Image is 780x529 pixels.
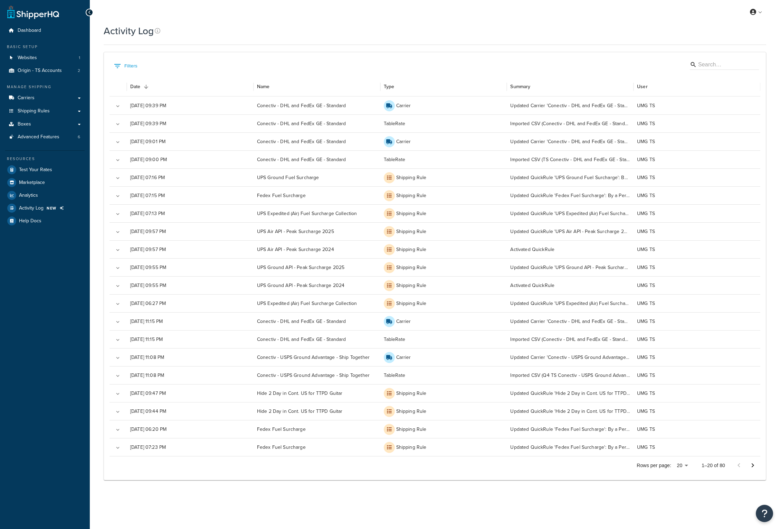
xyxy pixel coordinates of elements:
li: Advanced Features [5,131,85,143]
span: Origin - TS Accounts [18,68,62,74]
span: Boxes [18,121,31,127]
p: Shipping Rule [396,228,427,235]
div: Conectiv - USPS Ground Advantage - Ship Together [254,366,380,384]
span: Help Docs [19,218,41,224]
div: [DATE] 09:57 PM [127,222,254,240]
p: Shipping Rule [396,264,427,271]
p: Shipping Rule [396,426,427,433]
div: Updated Carrier 'Conectiv - DHL and FedEx GE - Standard': Carrier option active [507,96,634,114]
div: [DATE] 07:13 PM [127,204,254,222]
div: Manage Shipping [5,84,85,90]
div: TableRate [380,330,507,348]
button: Open Resource Center [756,505,773,522]
button: Expand [113,227,123,237]
a: Activity Log NEW [5,202,85,214]
div: Resources [5,156,85,162]
a: ShipperHQ Home [7,5,59,19]
li: Test Your Rates [5,164,85,176]
span: Analytics [19,193,38,198]
div: Updated QuickRule 'UPS Air API - Peak Surcharge 2025': Shipping Rule Name, Internal Description (... [507,222,634,240]
div: UMG TS [634,348,760,366]
div: [DATE] 11:15 PM [127,312,254,330]
span: 1 [79,55,80,61]
button: Expand [113,173,123,183]
li: Marketplace [5,176,85,189]
div: Type [384,83,394,90]
button: Expand [113,317,123,327]
a: Help Docs [5,215,85,227]
div: Imported CSV (TS Conectiv - DHL and FedEx GE - Standard-2025-10-14 0451.csv): 618 created in Cone... [507,150,634,168]
p: Shipping Rule [396,390,427,397]
div: [DATE] 09:55 PM [127,276,254,294]
div: UMG TS [634,114,760,132]
button: Expand [113,389,123,399]
span: NEW [47,205,57,211]
p: Shipping Rule [396,246,427,253]
div: Basic Setup [5,44,85,50]
div: Imported CSV (Conectiv - DHL and FedEx GE - Standard.csv): 618 created in Conectiv - DHL and FedE... [507,330,634,348]
div: [DATE] 09:39 PM [127,96,254,114]
button: Expand [113,371,123,381]
div: [DATE] 07:23 PM [127,438,254,456]
input: Search… [698,61,749,69]
a: Carriers [5,92,85,104]
div: [DATE] 07:16 PM [127,168,254,186]
div: [DATE] 09:47 PM [127,384,254,402]
p: Shipping Rule [396,192,427,199]
button: Go to next page [746,458,760,472]
button: Expand [113,263,123,273]
div: [DATE] 09:44 PM [127,402,254,420]
div: UMG TS [634,204,760,222]
button: Expand [113,299,123,309]
div: Date [130,83,141,90]
div: UMG TS [634,258,760,276]
div: [DATE] 06:27 PM [127,294,254,312]
span: 6 [78,134,80,140]
div: UPS Air API - Peak Surcharge 2025 [254,222,380,240]
p: 1–20 of 80 [702,462,725,469]
li: Shipping Rules [5,105,85,118]
button: Expand [113,137,123,147]
button: Expand [113,335,123,345]
div: [DATE] 11:08 PM [127,366,254,384]
div: Updated QuickRule 'UPS Ground API - Peak Surcharge 2025': Shipping Rule Name, Internal Descriptio... [507,258,634,276]
div: Updated QuickRule 'Hide 2 Day in Cont. US for TTPD Guitar': And Apply This Rate To... [507,384,634,402]
button: Expand [113,425,123,435]
button: Expand [113,407,123,417]
p: Shipping Rule [396,282,427,289]
a: Dashboard [5,24,85,37]
div: TableRate [380,366,507,384]
div: UPS Expedited (Air) Fuel Surcharge Collection [254,294,380,312]
div: UMG TS [634,330,760,348]
button: Expand [113,353,123,363]
a: Boxes [5,118,85,131]
div: UPS Ground API - Peak Surcharge 2025 [254,258,380,276]
p: Rows per page: [637,462,671,469]
div: Conectiv - USPS Ground Advantage - Ship Together [254,348,380,366]
button: Sort [141,82,151,92]
div: Updated QuickRule 'UPS Ground Fuel Surcharge': By a Percentage [507,168,634,186]
a: Websites 1 [5,52,85,64]
button: Expand [113,155,123,165]
div: UPS Expedited (Air) Fuel Surcharge Collection [254,204,380,222]
p: Shipping Rule [396,444,427,451]
p: Carrier [396,102,411,109]
div: Conectiv - DHL and FedEx GE - Standard [254,150,380,168]
div: UMG TS [634,366,760,384]
div: Updated Carrier 'Conectiv - USPS Ground Advantage - Ship Together': Internal Description (optiona... [507,348,634,366]
button: Expand [113,191,123,201]
div: [DATE] 09:39 PM [127,114,254,132]
div: Summary [510,83,530,90]
div: Fedex Fuel Surcharge [254,438,380,456]
div: Imported CSV (Conectiv - DHL and FedEx GE - Standard_TS_101425.csv): 618 created in Conectiv - DH... [507,114,634,132]
div: Updated QuickRule 'Fedex Fuel Surcharge': By a Percentage [507,420,634,438]
div: Conectiv - DHL and FedEx GE - Standard [254,312,380,330]
div: 20 [674,461,691,471]
button: Expand [113,209,123,219]
span: Dashboard [18,28,41,34]
div: UMG TS [634,420,760,438]
span: Websites [18,55,37,61]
